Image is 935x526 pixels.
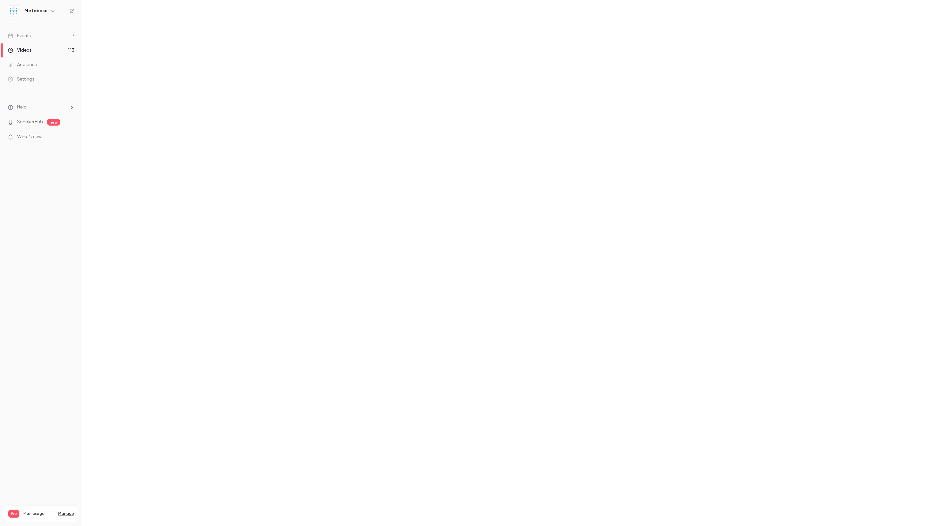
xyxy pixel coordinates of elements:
a: Manage [58,511,74,516]
span: What's new [17,133,42,140]
img: Metabase [8,6,19,16]
span: Pro [8,510,19,518]
span: Help [17,104,27,111]
div: Settings [8,76,34,83]
li: help-dropdown-opener [8,104,74,111]
iframe: Noticeable Trigger [66,134,74,140]
div: Events [8,33,31,39]
span: new [47,119,60,126]
a: SpeakerHub [17,119,43,126]
span: Plan usage [23,511,54,516]
h6: Metabase [24,8,48,14]
div: Audience [8,61,37,68]
div: Videos [8,47,31,54]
